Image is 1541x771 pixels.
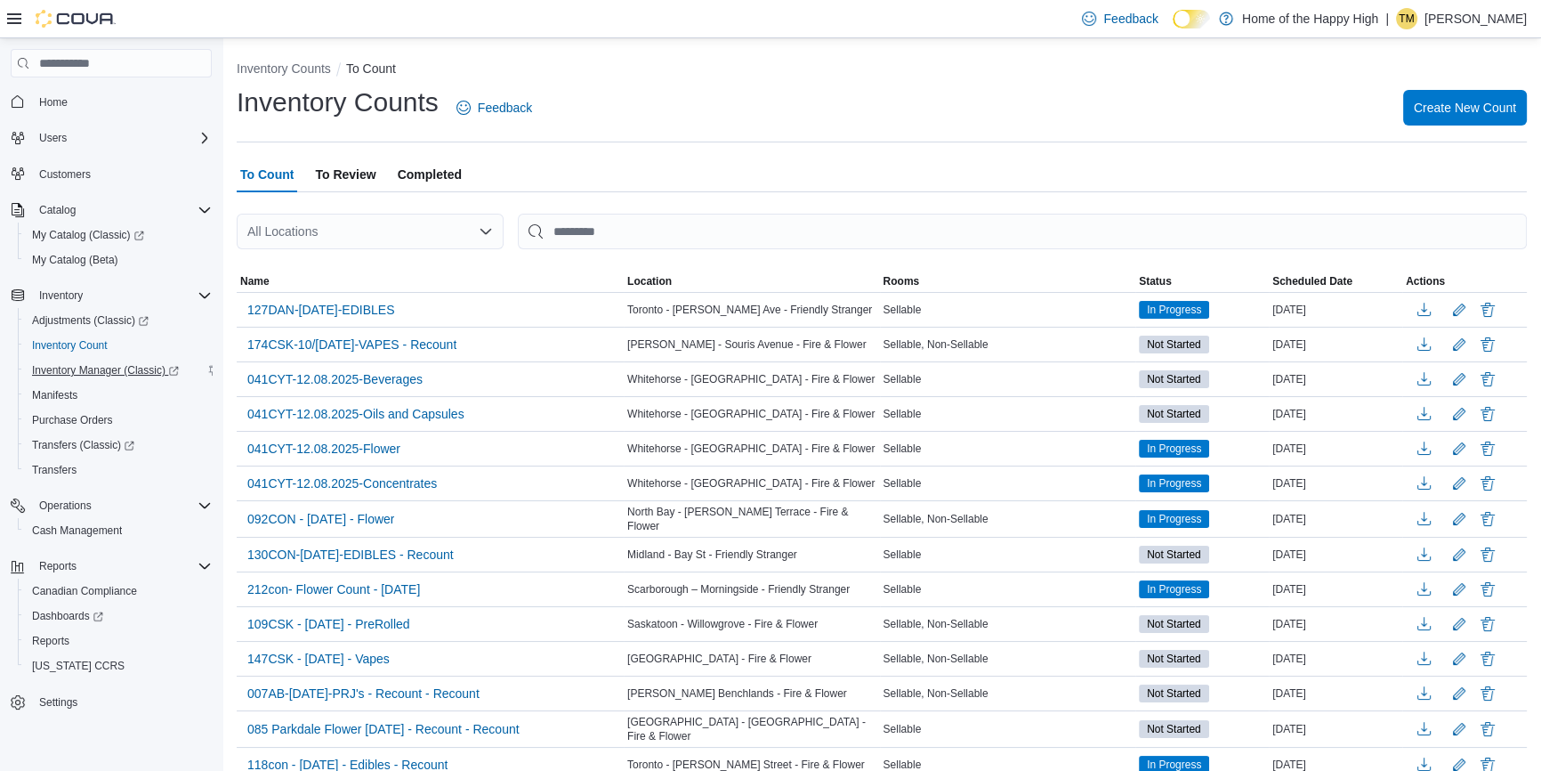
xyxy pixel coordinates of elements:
[315,157,375,192] span: To Review
[4,689,219,715] button: Settings
[240,645,397,672] button: 147CSK - [DATE] - Vapes
[247,580,420,598] span: 212con- Flower Count - [DATE]
[1139,510,1209,528] span: In Progress
[237,271,624,292] button: Name
[1269,579,1402,600] div: [DATE]
[1147,616,1201,632] span: Not Started
[1448,680,1470,707] button: Edit count details
[240,274,270,288] span: Name
[1477,613,1498,635] button: Delete
[39,167,91,182] span: Customers
[32,285,212,306] span: Inventory
[32,90,212,112] span: Home
[247,301,394,319] span: 127DAN-[DATE]-EDIBLES
[1147,686,1201,702] span: Not Started
[1269,369,1402,390] div: [DATE]
[880,648,1136,670] div: Sellable, Non-Sellable
[1269,403,1402,425] div: [DATE]
[247,440,400,458] span: 041CYT-12.08.2025-Flower
[25,605,110,627] a: Dashboards
[247,405,464,423] span: 041CYT-12.08.2025-Oils and Capsules
[240,680,487,707] button: 007AB-[DATE]-PRJ's - Recount - Recount
[1269,544,1402,565] div: [DATE]
[240,506,401,532] button: 092CON - [DATE] - Flower
[4,493,219,518] button: Operations
[18,579,219,604] button: Canadian Compliance
[880,271,1136,292] button: Rooms
[1139,546,1209,564] span: Not Started
[32,253,118,267] span: My Catalog (Beta)
[1448,645,1470,672] button: Edit count details
[25,335,115,356] a: Inventory Count
[18,223,219,248] a: My Catalog (Classic)
[25,360,212,381] span: Inventory Manager (Classic)
[32,285,90,306] button: Inventory
[18,333,219,358] button: Inventory Count
[4,283,219,308] button: Inventory
[39,695,77,710] span: Settings
[32,363,179,377] span: Inventory Manager (Classic)
[1406,274,1445,288] span: Actions
[1147,406,1201,422] span: Not Started
[32,692,85,713] a: Settings
[449,90,539,126] a: Feedback
[1139,440,1209,458] span: In Progress
[1269,683,1402,704] div: [DATE]
[18,248,219,272] button: My Catalog (Beta)
[1269,438,1402,459] div: [DATE]
[1448,331,1470,358] button: Edit count details
[18,458,219,483] button: Transfers
[1103,10,1158,28] span: Feedback
[478,99,532,117] span: Feedback
[25,580,212,602] span: Canadian Compliance
[1477,648,1498,670] button: Delete
[240,470,444,497] button: 041CYT-12.08.2025-Concentrates
[18,408,219,433] button: Purchase Orders
[39,288,83,303] span: Inventory
[1147,302,1201,318] span: In Progress
[1075,1,1165,37] a: Feedback
[25,410,120,431] a: Purchase Orders
[1139,685,1209,702] span: Not Started
[240,331,464,358] button: 174CSK-10/[DATE]-VAPES - Recount
[1147,337,1201,353] span: Not Started
[247,336,456,353] span: 174CSK-10/[DATE]-VAPES - Recount
[627,442,875,456] span: Whitehorse - [GEOGRAPHIC_DATA] - Fire & Flower
[25,580,144,602] a: Canadian Compliance
[1147,651,1201,667] span: Not Started
[25,520,129,541] a: Cash Management
[25,434,212,456] span: Transfers (Classic)
[32,388,77,402] span: Manifests
[240,157,294,192] span: To Count
[32,199,212,221] span: Catalog
[240,611,417,637] button: 109CSK - [DATE] - PreRolled
[25,385,212,406] span: Manifests
[627,582,850,597] span: Scarborough – Morningside - Friendly Stranger
[627,652,811,666] span: [GEOGRAPHIC_DATA] - Fire & Flower
[32,164,98,185] a: Customers
[1448,296,1470,323] button: Edit count details
[880,403,1136,425] div: Sellable
[32,609,103,623] span: Dashboards
[32,495,99,516] button: Operations
[880,544,1136,565] div: Sellable
[880,473,1136,494] div: Sellable
[1477,718,1498,740] button: Delete
[880,369,1136,390] div: Sellable
[883,274,920,288] span: Rooms
[32,463,77,477] span: Transfers
[880,299,1136,321] div: Sellable
[32,413,113,427] span: Purchase Orders
[627,476,875,491] span: Whitehorse - [GEOGRAPHIC_DATA] - Fire & Flower
[4,198,219,223] button: Catalog
[1242,8,1378,29] p: Home of the Happy High
[1477,473,1498,494] button: Delete
[32,127,74,149] button: Users
[627,274,672,288] span: Location
[240,366,430,393] button: 041CYT-12.08.2025-Beverages
[1269,299,1402,321] div: [DATE]
[1269,718,1402,740] div: [DATE]
[1414,99,1516,117] span: Create New Count
[39,203,76,217] span: Catalog
[1139,650,1209,668] span: Not Started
